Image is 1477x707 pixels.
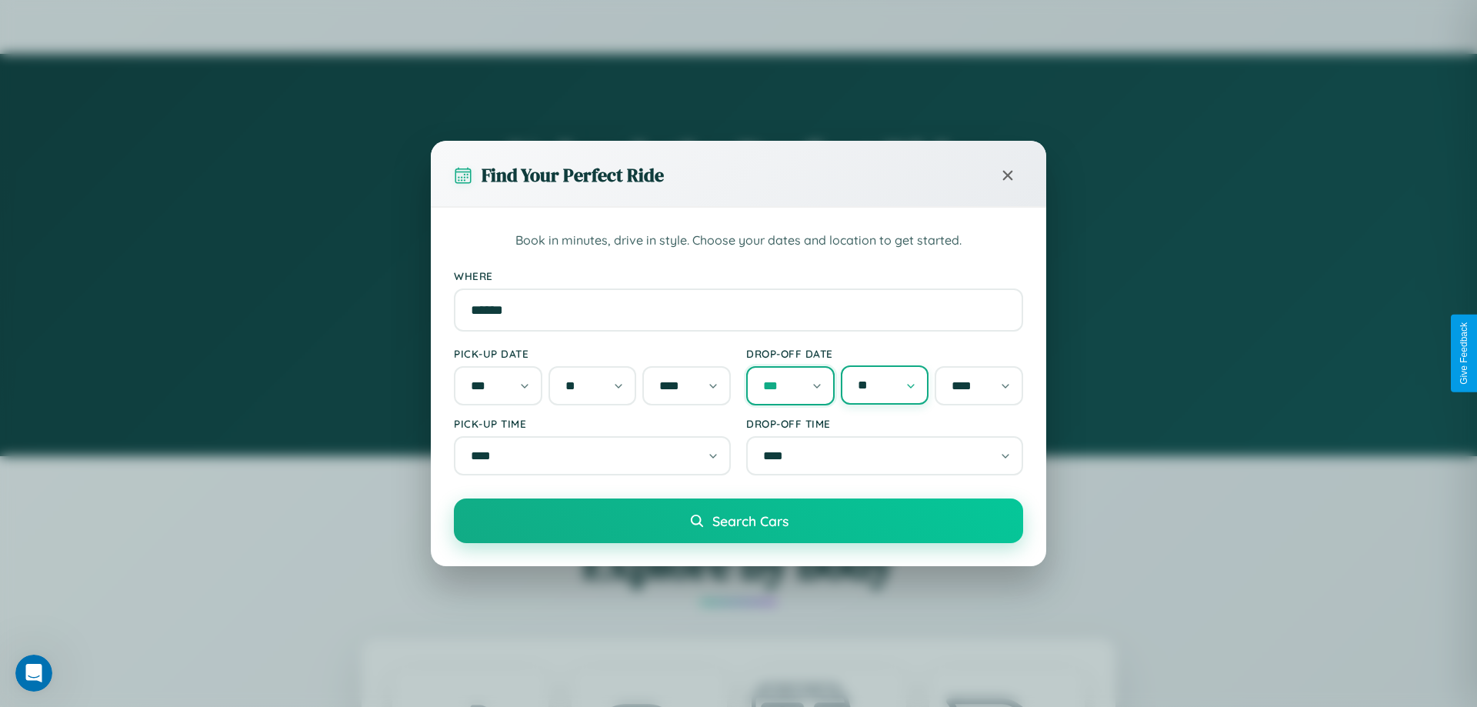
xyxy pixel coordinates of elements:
label: Pick-up Date [454,347,731,360]
button: Search Cars [454,499,1023,543]
label: Drop-off Date [746,347,1023,360]
label: Pick-up Time [454,417,731,430]
span: Search Cars [712,512,789,529]
h3: Find Your Perfect Ride [482,162,664,188]
label: Where [454,269,1023,282]
label: Drop-off Time [746,417,1023,430]
p: Book in minutes, drive in style. Choose your dates and location to get started. [454,231,1023,251]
